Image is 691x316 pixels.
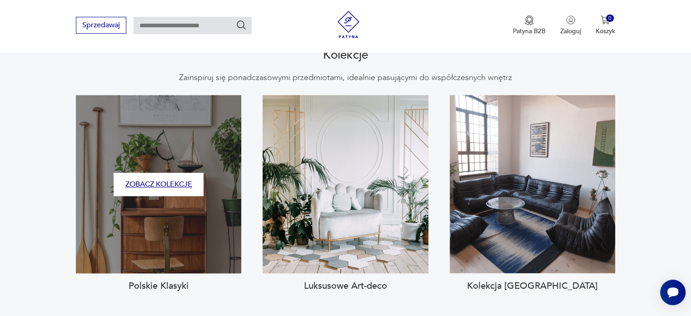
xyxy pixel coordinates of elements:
[596,27,615,35] p: Koszyk
[76,281,241,291] h3: Polskie Klasyki
[525,15,534,25] img: Ikona medalu
[76,23,126,29] a: Sprzedawaj
[323,50,368,60] h2: Kolekcje
[513,15,546,35] a: Ikona medaluPatyna B2B
[179,72,512,83] p: Zainspiruj się ponadczasowymi przedmiotami, idealnie pasującymi do współczesnych wnętrz
[566,15,575,25] img: Ikonka użytkownika
[450,281,615,291] h3: Kolekcja [GEOGRAPHIC_DATA]
[560,15,581,35] button: Zaloguj
[560,27,581,35] p: Zaloguj
[513,27,546,35] p: Patyna B2B
[660,280,686,305] iframe: Smartsupp widget button
[236,20,247,30] button: Szukaj
[601,15,610,25] img: Ikona koszyka
[606,15,614,22] div: 0
[76,17,126,34] button: Sprzedawaj
[263,281,428,291] h3: Luksusowe Art-deco
[513,15,546,35] button: Patyna B2B
[596,15,615,35] button: 0Koszyk
[335,11,362,38] img: Patyna - sklep z meblami i dekoracjami vintage
[114,173,204,196] button: Zobacz kolekcję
